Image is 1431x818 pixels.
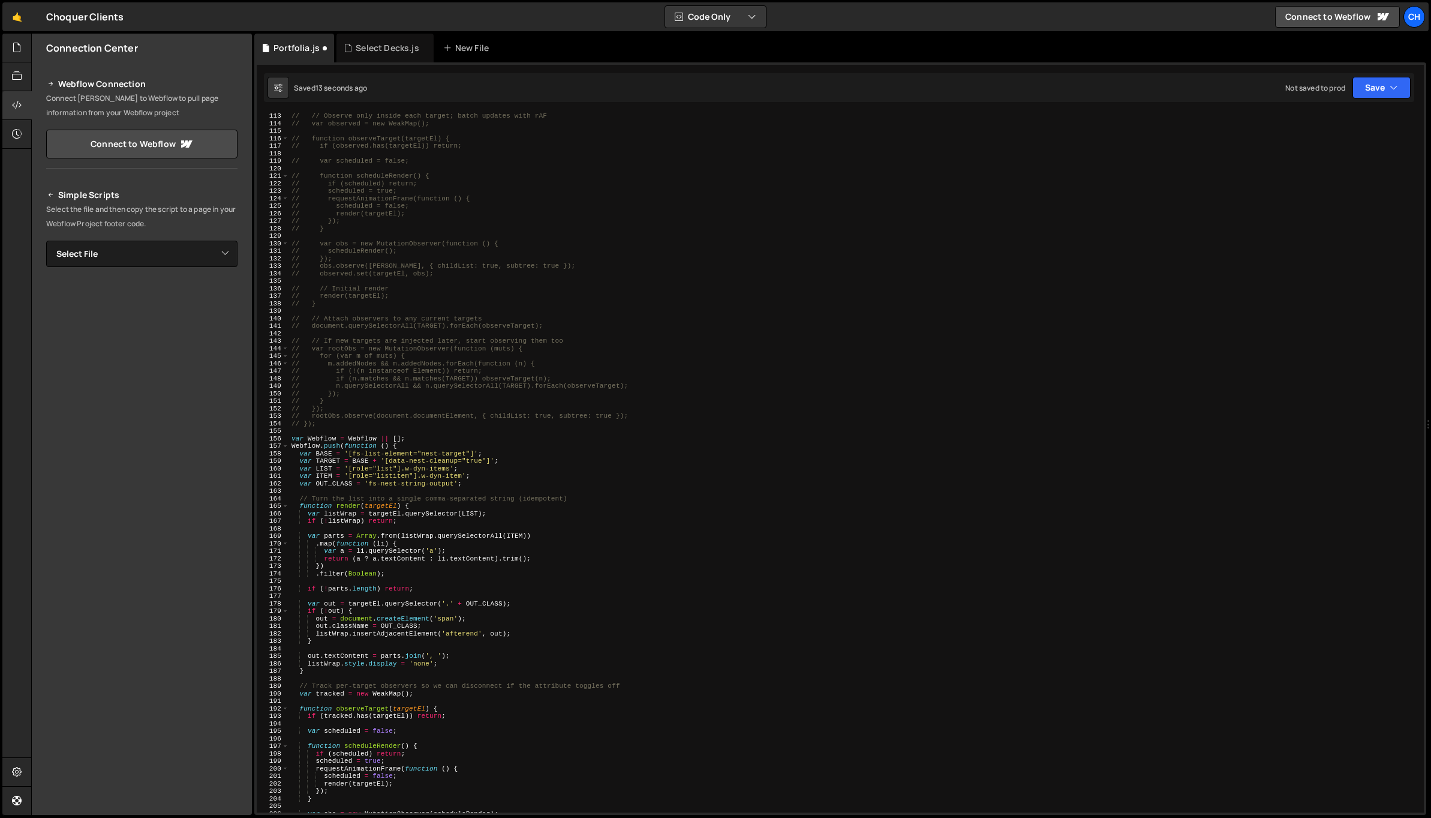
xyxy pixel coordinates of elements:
[1352,77,1411,98] button: Save
[257,112,289,120] div: 113
[257,472,289,480] div: 161
[257,622,289,630] div: 181
[257,742,289,750] div: 197
[257,300,289,308] div: 138
[257,765,289,773] div: 200
[46,41,138,55] h2: Connection Center
[46,77,238,91] h2: Webflow Connection
[257,255,289,263] div: 132
[257,660,289,668] div: 186
[257,772,289,780] div: 201
[257,210,289,218] div: 126
[257,405,289,413] div: 152
[257,135,289,143] div: 116
[257,187,289,195] div: 123
[257,442,289,450] div: 157
[257,510,289,518] div: 166
[257,322,289,330] div: 141
[356,42,419,54] div: Select Decks.js
[257,577,289,585] div: 175
[257,585,289,593] div: 176
[273,42,320,54] div: Portfolia.js
[257,750,289,758] div: 198
[257,172,289,180] div: 121
[257,465,289,473] div: 160
[257,480,289,488] div: 162
[257,645,289,653] div: 184
[257,202,289,210] div: 125
[257,382,289,390] div: 149
[257,810,289,818] div: 206
[257,555,289,563] div: 172
[257,712,289,720] div: 193
[257,352,289,360] div: 145
[257,435,289,443] div: 156
[257,607,289,615] div: 179
[257,697,289,705] div: 191
[46,10,124,24] div: Choquer Clients
[46,202,238,231] p: Select the file and then copy the script to a page in your Webflow Project footer code.
[257,502,289,510] div: 165
[46,91,238,120] p: Connect [PERSON_NAME] to Webflow to pull page information from your Webflow project
[257,225,289,233] div: 128
[257,487,289,495] div: 163
[257,705,289,713] div: 192
[257,165,289,173] div: 120
[257,600,289,608] div: 178
[257,247,289,255] div: 131
[257,337,289,345] div: 143
[257,682,289,690] div: 189
[257,517,289,525] div: 167
[46,130,238,158] a: Connect to Webflow
[257,757,289,765] div: 199
[257,735,289,743] div: 196
[257,802,289,810] div: 205
[257,780,289,788] div: 202
[257,157,289,165] div: 119
[257,270,289,278] div: 134
[257,195,289,203] div: 124
[315,83,367,93] div: 13 seconds ago
[46,188,238,202] h2: Simple Scripts
[257,427,289,435] div: 155
[257,652,289,660] div: 185
[257,142,289,150] div: 117
[257,277,289,285] div: 135
[257,690,289,698] div: 190
[257,592,289,600] div: 177
[2,2,32,31] a: 🤙
[257,360,289,368] div: 146
[1403,6,1425,28] a: Ch
[257,495,289,503] div: 164
[257,330,289,338] div: 142
[257,675,289,683] div: 188
[665,6,766,28] button: Code Only
[257,292,289,300] div: 137
[257,150,289,158] div: 118
[294,83,367,93] div: Saved
[257,532,289,540] div: 169
[257,285,289,293] div: 136
[257,262,289,270] div: 133
[257,637,289,645] div: 183
[46,287,239,395] iframe: YouTube video player
[257,525,289,533] div: 168
[257,787,289,795] div: 203
[257,412,289,420] div: 153
[257,540,289,548] div: 170
[1285,83,1345,93] div: Not saved to prod
[257,240,289,248] div: 130
[257,562,289,570] div: 173
[257,450,289,458] div: 158
[257,367,289,375] div: 147
[257,615,289,623] div: 180
[257,127,289,135] div: 115
[257,570,289,578] div: 174
[257,375,289,383] div: 148
[46,403,239,511] iframe: YouTube video player
[257,795,289,803] div: 204
[257,727,289,735] div: 195
[257,390,289,398] div: 150
[257,307,289,315] div: 139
